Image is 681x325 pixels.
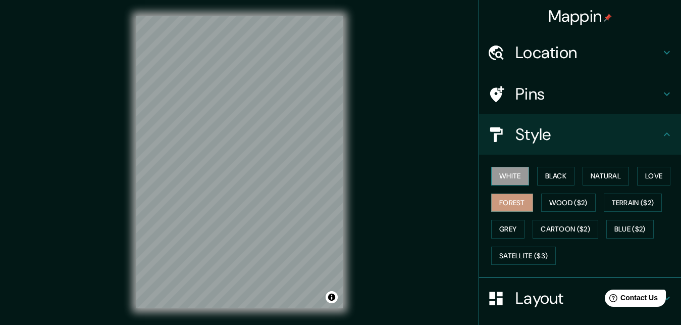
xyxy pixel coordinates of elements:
button: Grey [491,220,525,239]
canvas: Map [136,16,343,308]
button: Blue ($2) [606,220,654,239]
div: Layout [479,278,681,318]
h4: Layout [515,288,661,308]
div: Pins [479,74,681,114]
div: Style [479,114,681,155]
button: White [491,167,529,185]
button: Love [637,167,670,185]
button: Natural [583,167,629,185]
h4: Mappin [548,6,612,26]
button: Toggle attribution [326,291,338,303]
h4: Pins [515,84,661,104]
button: Satellite ($3) [491,247,556,265]
button: Terrain ($2) [604,194,662,212]
iframe: Help widget launcher [591,286,670,314]
button: Cartoon ($2) [533,220,598,239]
h4: Location [515,42,661,63]
div: Location [479,32,681,73]
img: pin-icon.png [604,14,612,22]
button: Black [537,167,575,185]
button: Wood ($2) [541,194,596,212]
h4: Style [515,124,661,145]
button: Forest [491,194,533,212]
